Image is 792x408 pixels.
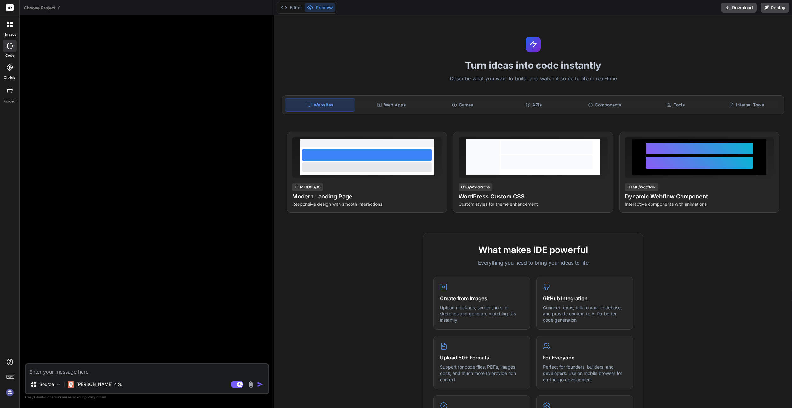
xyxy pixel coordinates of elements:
label: GitHub [4,75,15,80]
h4: For Everyone [543,354,626,361]
img: tab_keywords_by_traffic_grey.svg [63,37,68,42]
p: Perfect for founders, builders, and developers. Use on mobile browser for on-the-go development [543,364,626,382]
h1: Turn ideas into code instantly [278,60,788,71]
p: Connect repos, talk to your codebase, and provide context to AI for better code generation [543,305,626,323]
h4: Upload 50+ Formats [440,354,523,361]
div: Websites [285,98,355,112]
h4: WordPress Custom CSS [459,192,608,201]
button: Editor [278,3,305,12]
h4: Dynamic Webflow Component [625,192,774,201]
img: logo_orange.svg [10,10,15,15]
span: privacy [84,395,96,399]
button: Deploy [761,3,789,13]
div: Keywords by Traffic [70,37,106,41]
p: Custom styles for theme enhancement [459,201,608,207]
div: v 4.0.25 [18,10,31,15]
div: Internal Tools [712,98,782,112]
img: icon [257,381,263,388]
label: threads [3,32,16,37]
label: Upload [4,99,16,104]
img: signin [4,387,15,398]
img: attachment [247,381,254,388]
span: Choose Project [24,5,61,11]
div: CSS/WordPress [459,183,492,191]
div: APIs [499,98,568,112]
div: Domain: [DOMAIN_NAME] [16,16,69,21]
img: Claude 4 Sonnet [68,381,74,388]
div: HTML/CSS/JS [292,183,323,191]
div: Domain Overview [24,37,56,41]
div: Components [570,98,640,112]
p: Upload mockups, screenshots, or sketches and generate matching UIs instantly [440,305,523,323]
label: code [5,53,14,58]
h4: Create from Images [440,295,523,302]
p: Always double-check its answers. Your in Bind [25,394,269,400]
div: Web Apps [356,98,426,112]
h4: GitHub Integration [543,295,626,302]
div: Games [428,98,498,112]
button: Preview [305,3,335,12]
div: HTML/Webflow [625,183,658,191]
h4: Modern Landing Page [292,192,442,201]
button: Download [721,3,757,13]
img: Pick Models [56,382,61,387]
p: [PERSON_NAME] 4 S.. [77,381,123,388]
img: tab_domain_overview_orange.svg [17,37,22,42]
p: Describe what you want to build, and watch it come to life in real-time [278,75,788,83]
div: Tools [641,98,711,112]
p: Responsive design with smooth interactions [292,201,442,207]
h2: What makes IDE powerful [433,243,633,256]
p: Support for code files, PDFs, images, docs, and much more to provide rich context [440,364,523,382]
img: website_grey.svg [10,16,15,21]
p: Source [39,381,54,388]
p: Everything you need to bring your ideas to life [433,259,633,267]
p: Interactive components with animations [625,201,774,207]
